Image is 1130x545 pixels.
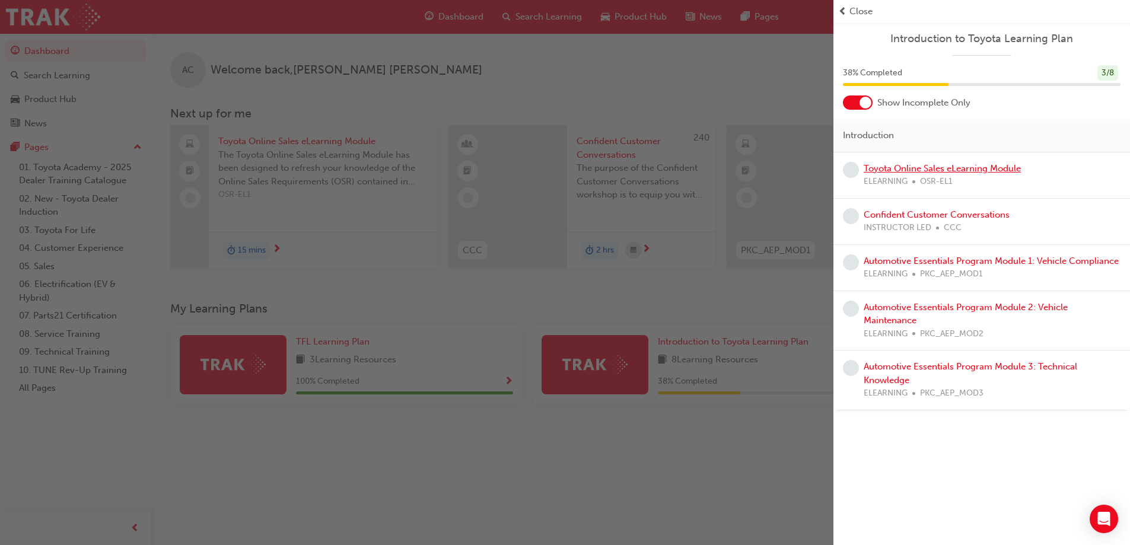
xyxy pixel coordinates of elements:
[838,5,1125,18] button: prev-iconClose
[920,327,983,341] span: PKC_AEP_MOD2
[843,129,894,142] span: Introduction
[864,361,1077,385] a: Automotive Essentials Program Module 3: Technical Knowledge
[864,267,908,281] span: ELEARNING
[843,360,859,376] span: learningRecordVerb_NONE-icon
[864,209,1010,220] a: Confident Customer Conversations
[864,387,908,400] span: ELEARNING
[849,5,873,18] span: Close
[864,327,908,341] span: ELEARNING
[843,162,859,178] span: learningRecordVerb_NONE-icon
[944,221,962,235] span: CCC
[864,221,931,235] span: INSTRUCTOR LED
[877,96,970,110] span: Show Incomplete Only
[843,66,902,80] span: 38 % Completed
[843,254,859,270] span: learningRecordVerb_NONE-icon
[1097,65,1118,81] div: 3 / 8
[864,256,1119,266] a: Automotive Essentials Program Module 1: Vehicle Compliance
[843,301,859,317] span: learningRecordVerb_NONE-icon
[864,302,1068,326] a: Automotive Essentials Program Module 2: Vehicle Maintenance
[920,175,953,189] span: OSR-EL1
[1090,505,1118,533] div: Open Intercom Messenger
[843,32,1121,46] a: Introduction to Toyota Learning Plan
[864,175,908,189] span: ELEARNING
[864,163,1021,174] a: Toyota Online Sales eLearning Module
[920,267,983,281] span: PKC_AEP_MOD1
[920,387,983,400] span: PKC_AEP_MOD3
[838,5,847,18] span: prev-icon
[843,208,859,224] span: learningRecordVerb_NONE-icon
